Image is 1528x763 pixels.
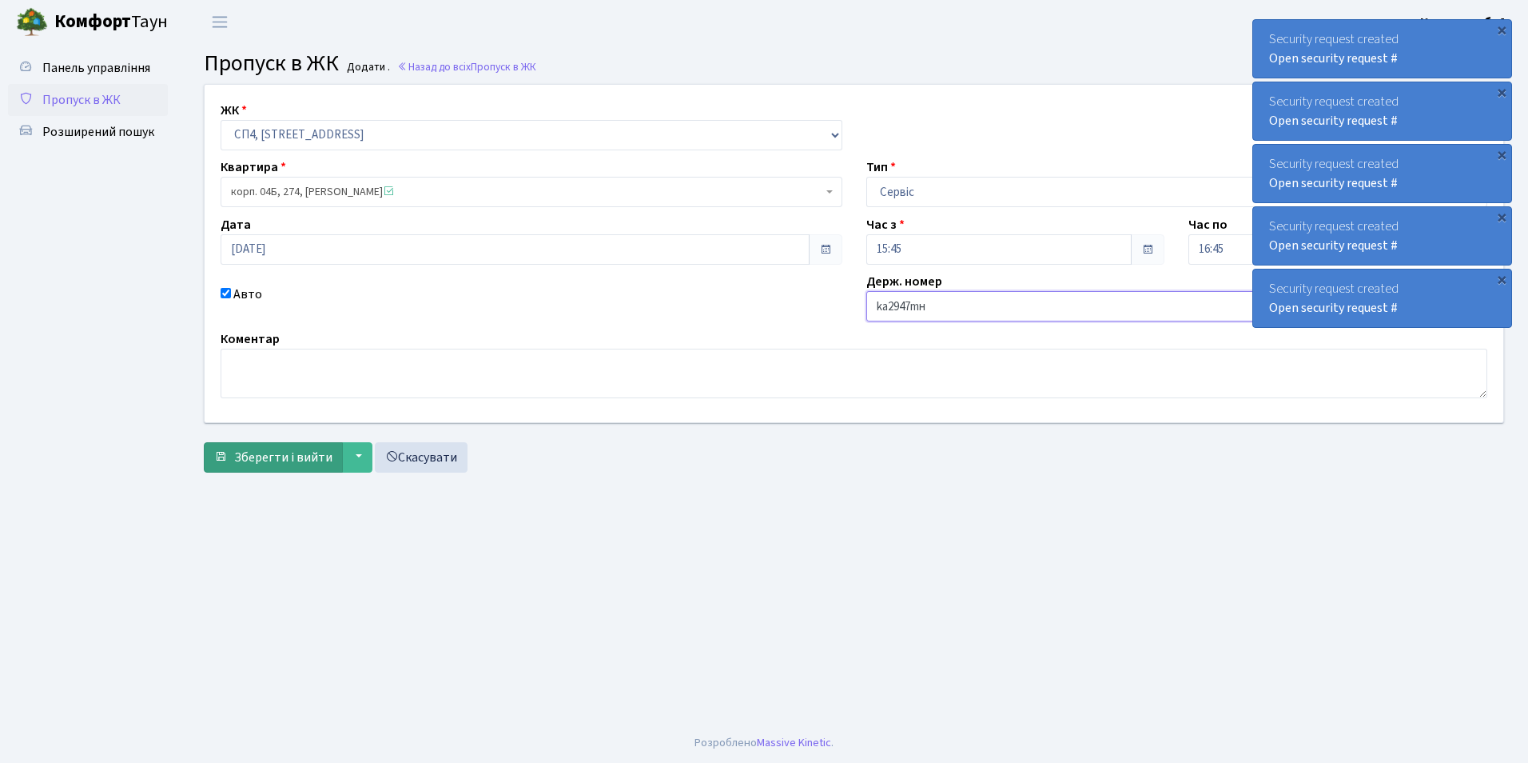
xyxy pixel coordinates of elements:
a: Пропуск в ЖК [8,84,168,116]
a: Консьєрж б. 4. [1420,13,1509,32]
span: Розширений пошук [42,123,154,141]
a: Massive Kinetic [757,734,831,751]
label: Час з [866,215,905,234]
label: Дата [221,215,251,234]
label: Квартира [221,158,286,177]
label: Час по [1188,215,1228,234]
div: Security request created [1253,20,1511,78]
div: × [1494,22,1510,38]
span: Пропуск в ЖК [471,59,536,74]
small: Додати . [344,61,390,74]
span: корп. 04Б, 274, Малаховська Наталія Юріївна <span class='la la-check-square text-success'></span> [231,184,822,200]
label: Тип [866,158,896,177]
span: корп. 04Б, 274, Малаховська Наталія Юріївна <span class='la la-check-square text-success'></span> [221,177,842,207]
a: Open security request # [1269,237,1398,254]
span: Пропуск в ЖК [42,91,121,109]
div: Security request created [1253,82,1511,140]
label: Авто [233,285,262,304]
button: Зберегти і вийти [204,442,343,473]
label: Держ. номер [866,272,942,291]
a: Назад до всіхПропуск в ЖК [397,59,536,74]
div: Security request created [1253,270,1511,327]
div: × [1494,84,1510,100]
label: ЖК [221,101,247,120]
label: Коментар [221,330,280,349]
a: Open security request # [1269,112,1398,130]
div: Security request created [1253,207,1511,265]
div: Розроблено . [694,734,834,752]
a: Розширений пошук [8,116,168,148]
a: Панель управління [8,52,168,84]
input: АА1234АА [866,291,1488,322]
div: Security request created [1253,145,1511,202]
span: Панель управління [42,59,150,77]
b: Консьєрж б. 4. [1420,14,1509,31]
a: Open security request # [1269,50,1398,67]
img: logo.png [16,6,48,38]
button: Переключити навігацію [200,9,240,35]
b: Комфорт [54,9,131,34]
span: Пропуск в ЖК [204,47,339,79]
span: Зберегти і вийти [234,449,332,466]
a: Скасувати [375,442,468,473]
div: × [1494,271,1510,287]
div: × [1494,209,1510,225]
a: Open security request # [1269,299,1398,317]
div: × [1494,146,1510,162]
a: Open security request # [1269,174,1398,192]
span: Таун [54,9,168,36]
